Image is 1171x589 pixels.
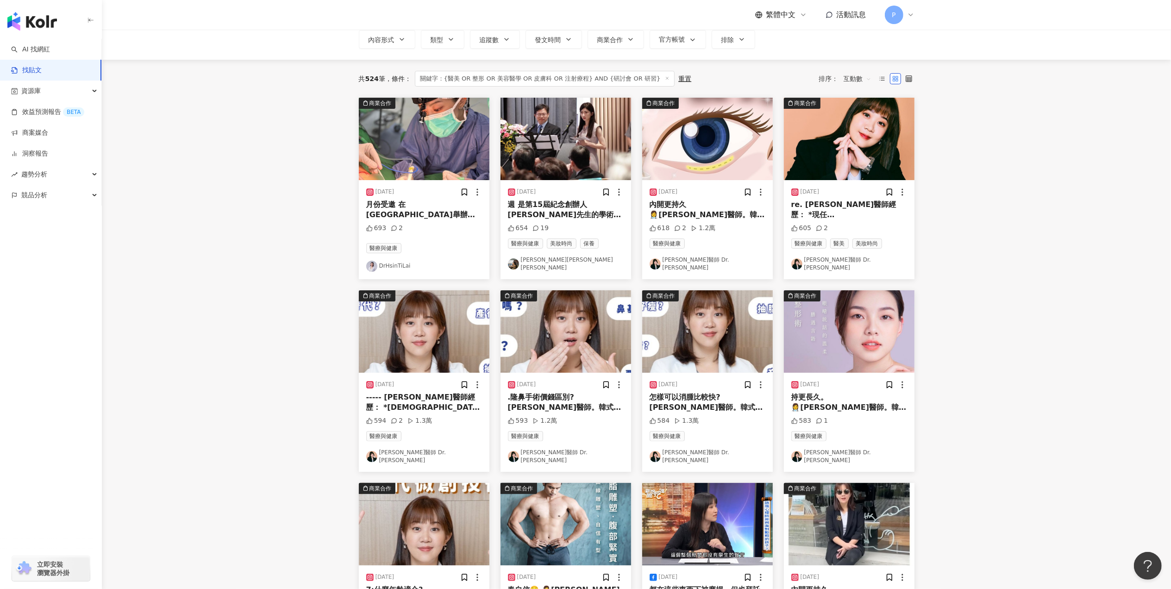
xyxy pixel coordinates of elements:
[892,10,895,20] span: P
[517,188,536,196] div: [DATE]
[376,381,395,388] div: [DATE]
[385,75,411,82] span: 條件 ：
[801,573,820,581] div: [DATE]
[369,99,392,108] div: 商業合作
[359,290,489,373] button: 商業合作
[369,36,395,44] span: 內容形式
[791,451,802,462] img: KOL Avatar
[588,30,644,49] button: 商業合作
[508,200,621,219] span: 週 是第15屆紀念創辦人[PERSON_NAME]先生的學術
[508,451,519,462] img: KOL Avatar
[369,291,392,301] div: 商業合作
[470,30,520,49] button: 追蹤數
[650,238,685,249] span: 醫療與健康
[366,261,482,272] a: KOL AvatarDrHsinTiLai
[11,45,50,54] a: searchAI 找網紅
[795,291,817,301] div: 商業合作
[501,483,631,565] button: 商業合作
[801,188,820,196] div: [DATE]
[642,290,773,373] img: post-image
[21,81,41,101] span: 資源庫
[366,416,387,426] div: 594
[653,99,675,108] div: 商業合作
[816,416,828,426] div: 1
[791,416,812,426] div: 583
[784,98,914,180] img: post-image
[659,36,685,43] span: 官方帳號
[784,290,914,373] img: post-image
[366,431,401,441] span: 醫療與健康
[517,381,536,388] div: [DATE]
[819,71,877,86] div: 排序：
[642,98,773,180] button: 商業合作
[791,256,907,272] a: KOL Avatar[PERSON_NAME]醫師 Dr. [PERSON_NAME]
[532,224,549,233] div: 19
[359,75,385,82] div: 共 筆
[365,75,379,82] span: 524
[11,128,48,138] a: 商案媒合
[830,238,849,249] span: 醫美
[501,290,631,373] img: post-image
[791,258,802,269] img: KOL Avatar
[852,238,882,249] span: 美妝時尚
[369,484,392,493] div: 商業合作
[712,30,755,49] button: 排除
[366,393,482,422] span: ----- [PERSON_NAME]醫師經歷： *[DEMOGRAPHIC_DATA]首爾
[526,30,582,49] button: 發文時間
[12,556,90,581] a: chrome extension立即安裝 瀏覽器外掛
[816,224,828,233] div: 2
[597,36,623,44] span: 商業合作
[650,451,661,462] img: KOL Avatar
[508,256,624,272] a: KOL Avatar[PERSON_NAME][PERSON_NAME] [PERSON_NAME]
[784,483,914,565] img: post-image
[508,258,519,269] img: KOL Avatar
[766,10,796,20] span: 繁體中文
[415,71,675,87] span: 關鍵字：{醫美 OR 整形 OR 美容醫學 OR 皮膚科 OR 注射療程} AND {研討會 OR 研習}
[791,200,896,230] span: re. [PERSON_NAME]醫師經歷： *現任[GEOGRAPHIC_DATA]
[7,12,57,31] img: logo
[359,30,415,49] button: 內容形式
[511,291,533,301] div: 商業合作
[659,381,678,388] div: [DATE]
[653,291,675,301] div: 商業合作
[650,393,763,412] span: 怎樣可以消腫比較快? [PERSON_NAME]醫師。韓式
[407,416,432,426] div: 1.3萬
[21,185,47,206] span: 競品分析
[650,224,670,233] div: 618
[784,98,914,180] button: 商業合作
[532,416,557,426] div: 1.2萬
[508,431,543,441] span: 醫療與健康
[366,224,387,233] div: 693
[721,36,734,44] span: 排除
[678,75,691,82] div: 重置
[366,243,401,253] span: 醫療與健康
[517,573,536,581] div: [DATE]
[791,224,812,233] div: 605
[650,258,661,269] img: KOL Avatar
[359,98,489,180] img: post-image
[784,290,914,373] button: 商業合作
[366,200,475,230] span: 月份受邀 在[GEOGRAPHIC_DATA]舉辦的珍珠波隆乳手術
[674,224,686,233] div: 2
[547,238,576,249] span: 美妝時尚
[795,484,817,493] div: 商業合作
[659,573,678,581] div: [DATE]
[508,393,621,412] span: .隆鼻手術價錢區別? [PERSON_NAME]醫師。韓式
[431,36,444,44] span: 類型
[15,561,33,576] img: chrome extension
[508,416,528,426] div: 593
[366,451,377,462] img: KOL Avatar
[501,98,631,180] img: post-image
[421,30,464,49] button: 類型
[21,164,47,185] span: 趨勢分析
[650,256,765,272] a: KOL Avatar[PERSON_NAME]醫師 Dr. [PERSON_NAME]
[801,381,820,388] div: [DATE]
[791,393,907,412] span: 持更長久。 👩‍⚕️[PERSON_NAME]醫師。韓式
[1134,552,1162,580] iframe: Help Scout Beacon - Open
[508,449,624,464] a: KOL Avatar[PERSON_NAME]醫師 Dr. [PERSON_NAME]
[11,149,48,158] a: 洞察報告
[791,449,907,464] a: KOL Avatar[PERSON_NAME]醫師 Dr. [PERSON_NAME]
[366,261,377,272] img: KOL Avatar
[674,416,699,426] div: 1.3萬
[501,483,631,565] img: post-image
